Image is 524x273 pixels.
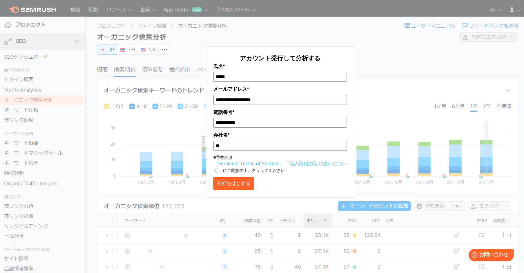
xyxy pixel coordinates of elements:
[213,154,347,174] p: ■同意事項 にご同意の上、クリックください
[213,108,347,116] label: 電話番号*
[213,160,283,167] a: 「Semrush Terms of Service」
[240,54,320,62] span: アカウント発行して分析する
[213,85,347,93] label: メールアドレス*
[213,160,347,173] a: 「個人情報の取り扱いについて」
[213,177,254,190] button: 分析をはじめる
[463,246,516,265] iframe: Help widget launcher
